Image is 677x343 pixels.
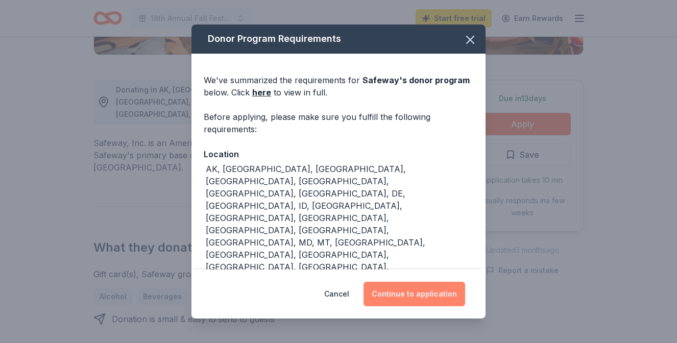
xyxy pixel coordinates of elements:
div: Before applying, please make sure you fulfill the following requirements: [204,111,473,135]
button: Cancel [324,282,349,306]
button: Continue to application [364,282,465,306]
div: We've summarized the requirements for below. Click to view in full. [204,74,473,99]
a: here [252,86,271,99]
div: Location [204,148,473,161]
span: Safeway 's donor program [362,75,470,85]
div: Donor Program Requirements [191,24,486,54]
